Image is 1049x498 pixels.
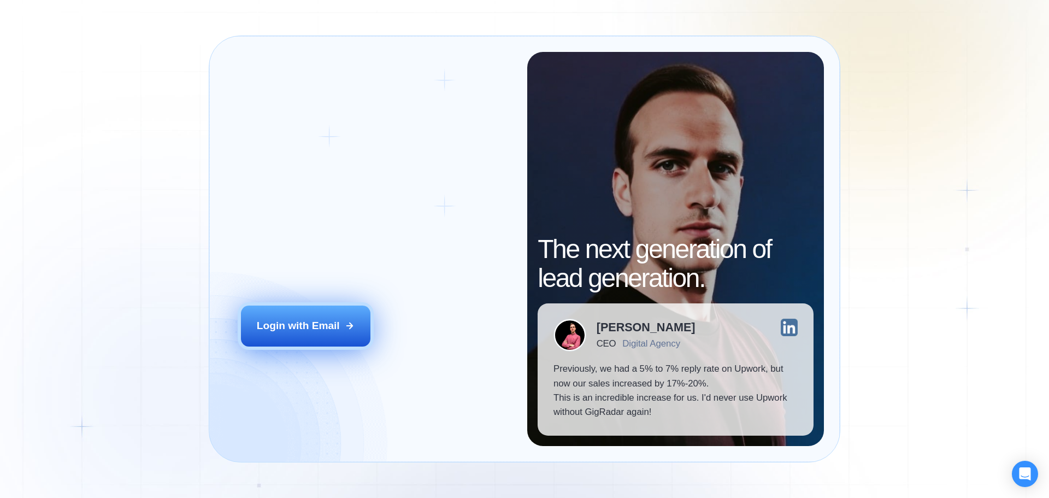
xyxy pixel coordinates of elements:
[538,235,814,293] h2: The next generation of lead generation.
[257,319,340,333] div: Login with Email
[553,362,798,420] p: Previously, we had a 5% to 7% reply rate on Upwork, but now our sales increased by 17%-20%. This ...
[597,338,616,349] div: CEO
[241,306,371,346] button: Login with Email
[1012,461,1038,487] div: Open Intercom Messenger
[622,338,680,349] div: Digital Agency
[597,321,696,333] div: [PERSON_NAME]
